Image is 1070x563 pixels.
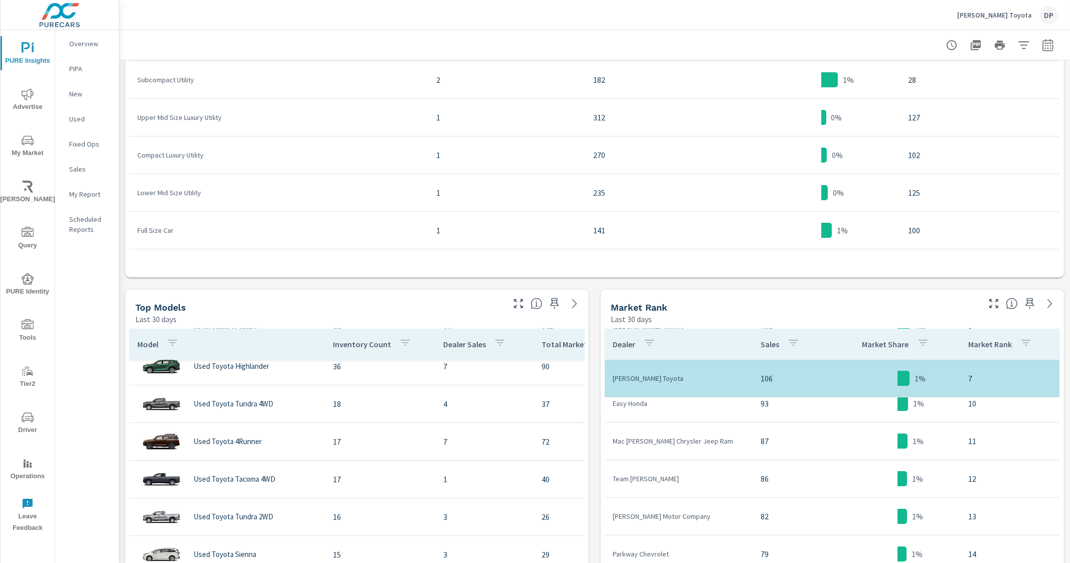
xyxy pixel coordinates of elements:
[968,372,1051,384] p: 7
[443,511,525,523] p: 3
[1,30,55,538] div: nav menu
[55,162,119,177] div: Sales
[968,510,1051,522] p: 13
[443,548,525,560] p: 3
[194,550,256,559] p: Used Toyota Sienna
[436,224,578,236] p: 1
[613,549,745,559] p: Parkway Chevrolet
[194,475,275,484] p: Used Toyota Tacoma 4WD
[968,548,1051,560] p: 14
[761,339,779,349] p: Sales
[436,74,578,86] p: 2
[908,149,1051,161] p: 102
[832,149,843,161] p: 0%
[547,296,563,312] span: Save this to your personalized report
[333,548,427,560] p: 15
[1038,35,1058,55] button: Select Date Range
[593,111,735,123] p: 312
[135,302,186,313] h5: Top Models
[1040,6,1058,24] div: DP
[436,149,578,161] p: 1
[968,435,1051,447] p: 11
[4,227,52,251] span: Query
[55,36,119,51] div: Overview
[55,86,119,101] div: New
[611,302,667,313] h5: Market Rank
[55,212,119,237] div: Scheduled Reports
[137,188,420,198] p: Lower Mid Size Utility
[761,372,827,384] p: 106
[4,498,52,534] span: Leave Feedback
[436,187,578,199] p: 1
[761,435,827,447] p: 87
[613,339,635,349] p: Dealer
[761,510,827,522] p: 82
[4,458,52,482] span: Operations
[912,548,923,560] p: 1%
[436,111,578,123] p: 1
[4,134,52,159] span: My Market
[137,150,420,160] p: Compact Luxury Utility
[761,473,827,485] p: 86
[542,436,648,448] p: 72
[908,187,1051,199] p: 125
[333,436,427,448] p: 17
[542,398,648,410] p: 37
[194,437,262,446] p: Used Toyota 4Runner
[4,411,52,436] span: Driver
[611,313,652,325] p: Last 30 days
[443,436,525,448] p: 7
[913,397,924,409] p: 1%
[443,360,525,372] p: 7
[333,473,427,485] p: 17
[831,111,842,123] p: 0%
[194,399,273,408] p: Used Toyota Tundra 4WD
[194,512,273,521] p: Used Toyota Tundra 2WD
[137,225,420,235] p: Full Size Car
[593,149,735,161] p: 270
[333,398,427,410] p: 18
[908,111,1051,123] p: 127
[69,114,111,124] p: Used
[912,510,923,522] p: 1%
[542,473,648,485] p: 40
[137,75,420,85] p: Subcompact Utility
[141,502,182,532] img: glamour
[1006,298,1018,310] span: Market Rank shows you how you rank, in terms of sales, to other dealerships in your market. “Mark...
[761,397,827,409] p: 93
[908,74,1051,86] p: 28
[55,111,119,126] div: Used
[593,74,735,86] p: 182
[55,187,119,202] div: My Report
[908,224,1051,236] p: 100
[968,473,1051,485] p: 12
[542,511,648,523] p: 26
[833,187,844,199] p: 0%
[761,548,827,560] p: 79
[141,351,182,381] img: glamour
[137,339,158,349] p: Model
[593,224,735,236] p: 141
[1022,296,1038,312] span: Save this to your personalized report
[333,511,427,523] p: 16
[1042,296,1058,312] a: See more details in report
[4,181,52,205] span: [PERSON_NAME]
[55,136,119,152] div: Fixed Ops
[613,436,745,446] p: Mac [PERSON_NAME] Chrysler Jeep Ram
[1014,35,1034,55] button: Apply Filters
[141,389,182,419] img: glamour
[913,435,924,447] p: 1%
[915,372,926,384] p: 1%
[912,473,923,485] p: 1%
[69,214,111,234] p: Scheduled Reports
[843,74,854,86] p: 1%
[593,187,735,199] p: 235
[4,42,52,67] span: PURE Insights
[141,427,182,457] img: glamour
[4,365,52,390] span: Tier2
[69,164,111,174] p: Sales
[69,189,111,199] p: My Report
[957,11,1032,20] p: [PERSON_NAME] Toyota
[613,511,745,521] p: [PERSON_NAME] Motor Company
[4,273,52,298] span: PURE Identity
